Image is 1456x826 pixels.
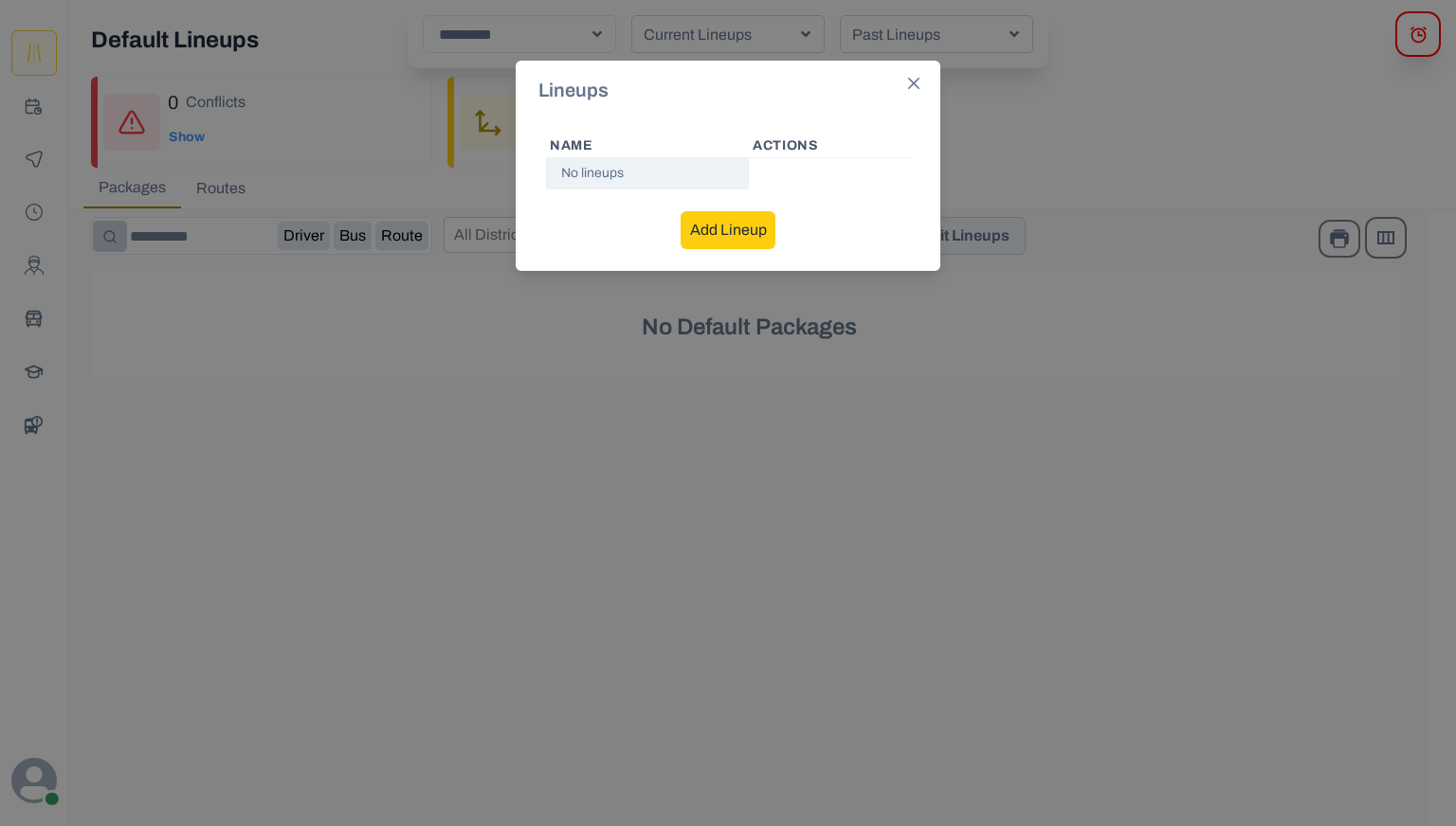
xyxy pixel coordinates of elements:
[899,68,929,99] button: Close
[516,61,940,119] header: Lineups
[546,158,749,189] td: No lineups
[546,135,749,158] th: Name
[681,211,775,249] button: Add Lineup
[749,135,910,158] th: Actions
